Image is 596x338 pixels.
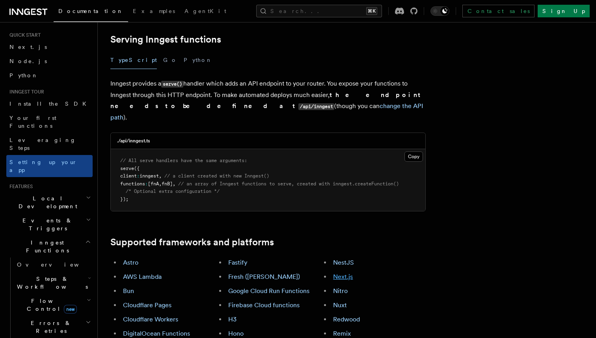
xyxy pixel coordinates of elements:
code: /api/inngest [298,103,334,110]
span: // an array of Inngest functions to serve, created with inngest.createFunction() [178,181,399,187]
a: Leveraging Steps [6,133,93,155]
a: Contact sales [462,5,535,17]
a: H3 [228,316,237,323]
span: Examples [133,8,175,14]
kbd: ⌘K [366,7,377,15]
a: Hono [228,330,244,337]
button: Flow Controlnew [14,294,93,316]
button: Search...⌘K [256,5,382,17]
span: Next.js [9,44,47,50]
a: Next.js [6,40,93,54]
button: Copy [404,151,423,162]
span: Events & Triggers [6,217,86,232]
span: : [137,173,140,179]
span: Errors & Retries [14,319,86,335]
span: Local Development [6,194,86,210]
a: Node.js [6,54,93,68]
a: Python [6,68,93,82]
span: [fnA [148,181,159,187]
a: Nuxt [333,301,347,309]
span: Features [6,183,33,190]
button: Go [163,51,177,69]
button: Events & Triggers [6,213,93,235]
a: Sign Up [538,5,590,17]
span: , [159,173,162,179]
a: Remix [333,330,351,337]
span: Node.js [9,58,47,64]
a: DigitalOcean Functions [123,330,190,337]
span: functions [120,181,145,187]
a: Examples [128,2,180,21]
a: Supported frameworks and platforms [110,237,274,248]
span: Flow Control [14,297,87,313]
span: }); [120,196,129,202]
span: : [145,181,148,187]
span: client [120,173,137,179]
span: // a client created with new Inngest() [164,173,269,179]
a: Setting up your app [6,155,93,177]
a: Redwood [333,316,360,323]
span: ({ [134,166,140,171]
span: , [159,181,162,187]
button: TypeScript [110,51,157,69]
button: Toggle dark mode [430,6,449,16]
a: Overview [14,258,93,272]
a: Cloudflare Pages [123,301,171,309]
a: Nitro [333,287,348,295]
span: Steps & Workflows [14,275,88,291]
a: Next.js [333,273,353,280]
span: Setting up your app [9,159,77,173]
span: inngest [140,173,159,179]
span: new [64,305,77,314]
button: Steps & Workflows [14,272,93,294]
span: Inngest Functions [6,239,85,254]
span: serve [120,166,134,171]
span: Install the SDK [9,101,91,107]
span: Documentation [58,8,123,14]
a: Documentation [54,2,128,22]
span: fnB] [162,181,173,187]
a: Fresh ([PERSON_NAME]) [228,273,300,280]
a: Fastify [228,259,248,266]
button: Python [184,51,212,69]
span: Inngest tour [6,89,44,95]
a: Google Cloud Run Functions [228,287,309,295]
a: Astro [123,259,138,266]
span: , [173,181,175,187]
h3: ./api/inngest.ts [117,138,150,144]
button: Inngest Functions [6,235,93,258]
span: // All serve handlers have the same arguments: [120,158,247,163]
button: Local Development [6,191,93,213]
a: Firebase Cloud functions [228,301,300,309]
a: Bun [123,287,134,295]
a: AWS Lambda [123,273,162,280]
a: NestJS [333,259,354,266]
span: Overview [17,261,98,268]
p: Inngest provides a handler which adds an API endpoint to your router. You expose your functions t... [110,78,426,123]
span: Your first Functions [9,115,56,129]
span: Python [9,72,38,78]
code: serve() [161,81,183,88]
span: Quick start [6,32,41,38]
span: /* Optional extra configuration */ [126,189,220,194]
span: Leveraging Steps [9,137,76,151]
a: AgentKit [180,2,231,21]
a: Your first Functions [6,111,93,133]
a: Serving Inngest functions [110,34,221,45]
a: Cloudflare Workers [123,316,178,323]
a: Install the SDK [6,97,93,111]
button: Errors & Retries [14,316,93,338]
span: AgentKit [184,8,226,14]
